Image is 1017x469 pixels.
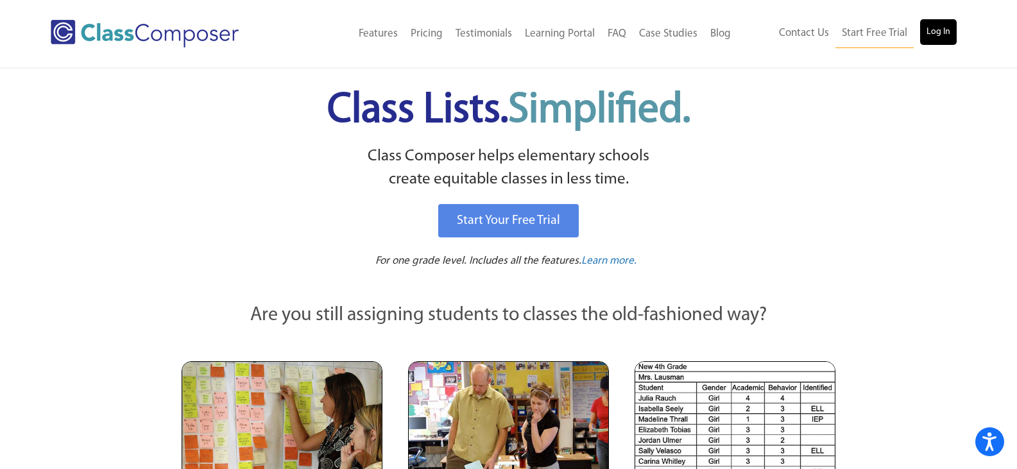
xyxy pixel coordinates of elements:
[704,20,737,48] a: Blog
[327,90,690,132] span: Class Lists.
[289,20,737,48] nav: Header Menu
[375,255,581,266] span: For one grade level. Includes all the features.
[581,255,637,266] span: Learn more.
[352,20,404,48] a: Features
[773,19,835,47] a: Contact Us
[457,214,560,227] span: Start Your Free Trial
[438,204,579,237] a: Start Your Free Trial
[404,20,449,48] a: Pricing
[633,20,704,48] a: Case Studies
[182,302,836,330] p: Are you still assigning students to classes the old-fashioned way?
[835,19,914,48] a: Start Free Trial
[601,20,633,48] a: FAQ
[508,90,690,132] span: Simplified.
[51,20,239,47] img: Class Composer
[518,20,601,48] a: Learning Portal
[180,145,838,192] p: Class Composer helps elementary schools create equitable classes in less time.
[449,20,518,48] a: Testimonials
[737,19,957,48] nav: Header Menu
[920,19,957,45] a: Log In
[581,253,637,269] a: Learn more.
